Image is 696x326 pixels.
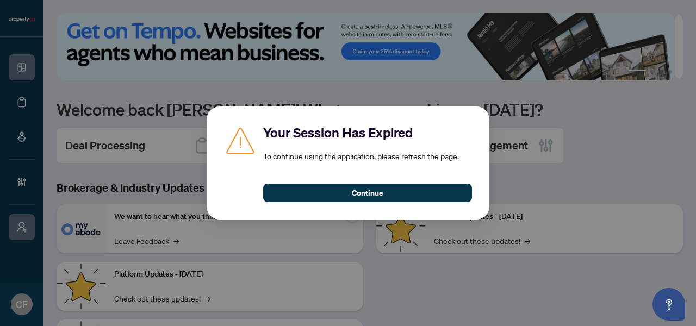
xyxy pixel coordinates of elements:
[652,288,685,321] button: Open asap
[263,124,472,141] h2: Your Session Has Expired
[352,184,383,202] span: Continue
[224,124,257,156] img: Caution icon
[263,184,472,202] button: Continue
[263,124,472,202] div: To continue using the application, please refresh the page.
